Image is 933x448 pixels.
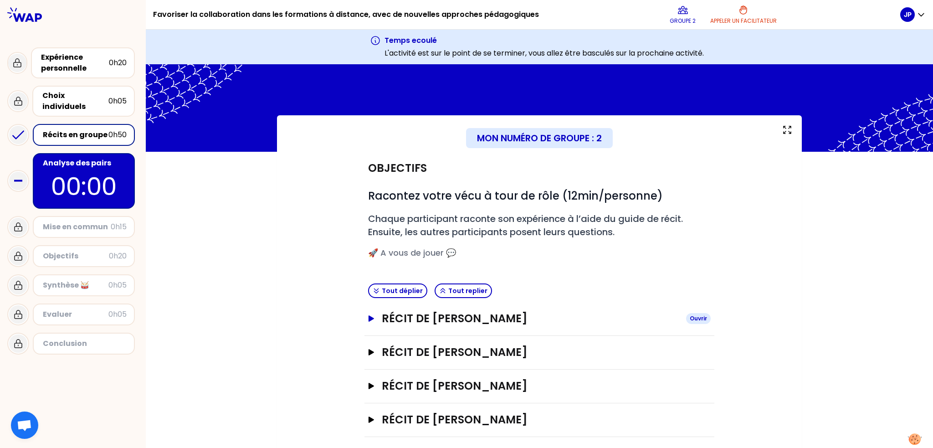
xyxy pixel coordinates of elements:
[42,90,108,112] div: Choix individuels
[41,52,109,74] div: Expérience personnelle
[686,313,711,324] div: Ouvrir
[368,379,711,393] button: Récit de [PERSON_NAME]
[43,338,127,349] div: Conclusion
[384,35,704,46] h3: Temps ecoulé
[368,161,427,175] h2: Objectifs
[108,280,127,291] div: 0h05
[43,221,111,232] div: Mise en commun
[108,96,127,107] div: 0h05
[666,1,699,28] button: Groupe 2
[435,283,492,298] button: Tout replier
[368,188,663,203] span: Racontez votre vécu à tour de rôle (12min/personne)
[900,7,926,22] button: JP
[368,412,711,427] button: Récit de [PERSON_NAME]
[109,251,127,262] div: 0h20
[11,412,38,439] div: Ouvrir le chat
[43,129,108,140] div: Récits en groupe
[710,17,777,25] p: Appeler un facilitateur
[382,311,679,326] h3: Récit de [PERSON_NAME]
[43,280,108,291] div: Synthèse 🥁
[109,57,127,68] div: 0h20
[41,169,127,204] p: 00:00
[108,309,127,320] div: 0h05
[108,129,127,140] div: 0h50
[43,251,109,262] div: Objectifs
[384,48,704,59] p: L'activité est sur le point de se terminer, vous allez être basculés sur la prochaine activité.
[368,311,711,326] button: Récit de [PERSON_NAME]Ouvrir
[382,379,679,393] h3: Récit de [PERSON_NAME]
[368,247,456,258] span: 🚀 A vous de jouer 💬
[670,17,696,25] p: Groupe 2
[368,212,685,238] span: Chaque participant raconte son expérience à l’aide du guide de récit. Ensuite, les autres partici...
[43,158,127,169] div: Analyse des pairs
[904,10,912,19] p: JP
[43,309,108,320] div: Evaluer
[382,412,679,427] h3: Récit de [PERSON_NAME]
[382,345,679,360] h3: Récit de [PERSON_NAME]
[368,283,427,298] button: Tout déplier
[707,1,780,28] button: Appeler un facilitateur
[368,345,711,360] button: Récit de [PERSON_NAME]
[111,221,127,232] div: 0h15
[466,128,613,148] div: Mon numéro de groupe : 2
